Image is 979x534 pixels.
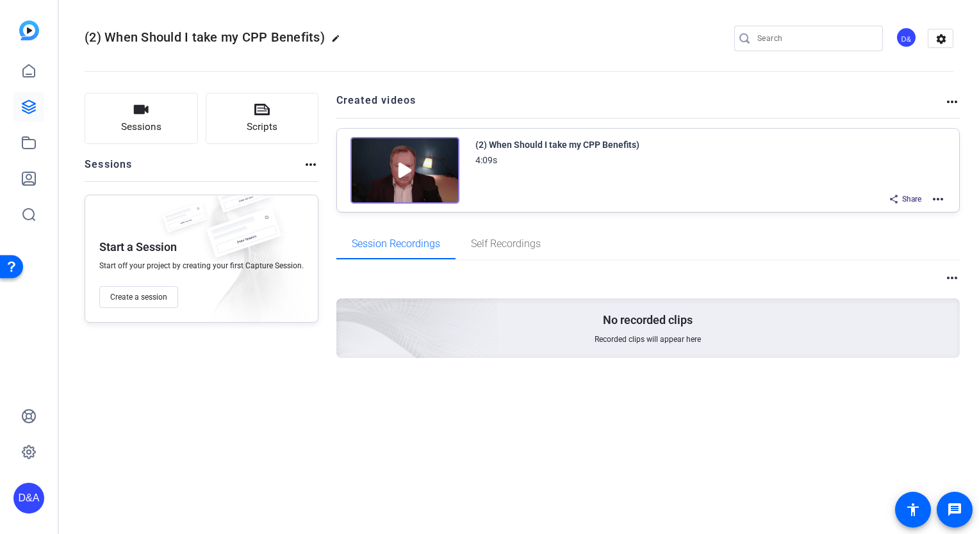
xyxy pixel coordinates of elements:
span: Recorded clips will appear here [595,334,701,344]
p: No recorded clips [603,312,693,328]
span: Self Recordings [471,239,541,249]
div: 4:09s [475,152,497,168]
mat-icon: more_horiz [944,94,960,109]
mat-icon: accessibility [905,502,921,517]
img: Creator Project Thumbnail [350,137,459,204]
span: Session Recordings [352,239,440,249]
input: Search [757,31,873,46]
img: embarkstudio-empty-session.png [193,172,498,450]
h2: Sessions [85,157,133,181]
mat-icon: edit [331,34,347,49]
mat-icon: more_horiz [930,191,946,207]
span: Start off your project by creating your first Capture Session. [99,261,304,271]
ngx-avatar: Dawson & Associates [896,27,918,49]
mat-icon: more_horiz [944,270,960,286]
span: (2) When Should I take my CPP Benefits) [85,29,325,45]
span: Sessions [121,120,161,134]
div: D&A [13,483,44,514]
span: Create a session [110,292,167,302]
img: fake-session.png [156,203,213,241]
mat-icon: message [947,502,962,517]
img: embarkstudio-empty-session.png [187,191,311,328]
p: Start a Session [99,239,177,255]
button: Create a session [99,286,178,308]
button: Sessions [85,93,198,144]
img: blue-gradient.svg [19,20,39,40]
h2: Created videos [336,93,945,118]
mat-icon: more_horiz [303,157,318,172]
mat-icon: settings [928,29,954,49]
img: fake-session.png [208,176,279,223]
div: (2) When Should I take my CPP Benefits) [475,137,639,152]
button: Scripts [206,93,319,144]
span: Scripts [247,120,277,134]
span: Share [902,194,921,204]
div: D& [896,27,917,48]
img: fake-session.png [195,208,292,271]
